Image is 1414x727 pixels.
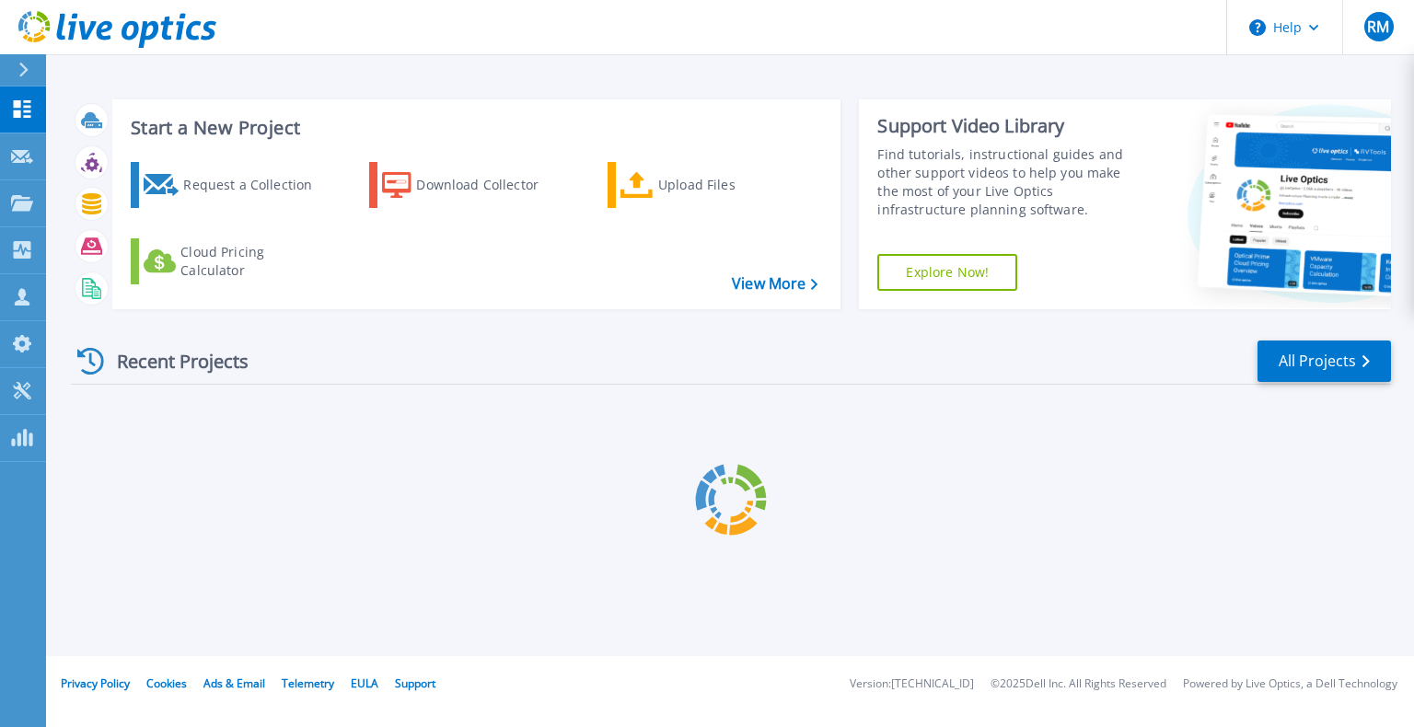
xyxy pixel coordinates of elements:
a: Upload Files [608,162,813,208]
a: Request a Collection [131,162,336,208]
div: Find tutorials, instructional guides and other support videos to help you make the most of your L... [877,145,1144,219]
h3: Start a New Project [131,118,817,138]
a: Cloud Pricing Calculator [131,238,336,284]
div: Request a Collection [183,167,330,203]
a: EULA [351,675,378,691]
a: All Projects [1258,340,1391,382]
div: Recent Projects [71,339,273,384]
a: Support [395,675,435,691]
a: Privacy Policy [61,675,130,691]
div: Download Collector [416,167,563,203]
div: Support Video Library [877,114,1144,138]
span: RM [1367,19,1389,34]
div: Cloud Pricing Calculator [180,243,328,280]
a: Cookies [146,675,187,691]
a: Explore Now! [877,254,1017,291]
li: Powered by Live Optics, a Dell Technology [1183,678,1397,690]
li: Version: [TECHNICAL_ID] [850,678,974,690]
div: Upload Files [658,167,806,203]
a: View More [732,275,817,293]
li: © 2025 Dell Inc. All Rights Reserved [991,678,1166,690]
a: Download Collector [369,162,574,208]
a: Telemetry [282,675,334,691]
a: Ads & Email [203,675,265,691]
